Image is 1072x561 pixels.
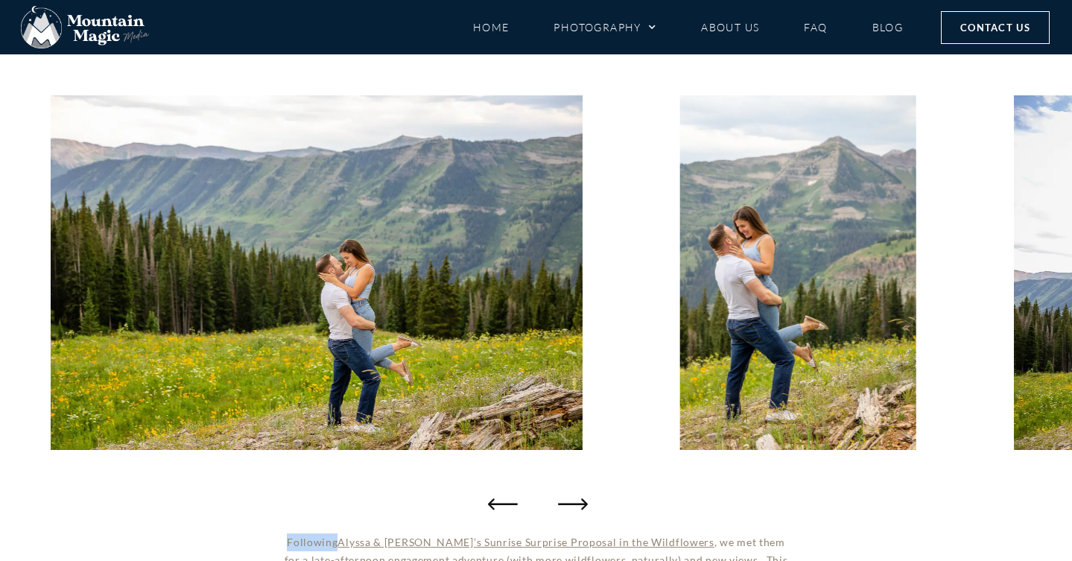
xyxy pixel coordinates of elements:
a: About Us [701,14,759,40]
a: Alyssa & [PERSON_NAME]’s Sunrise Surprise Proposal in the Wildflowers [337,536,714,548]
a: Blog [872,14,904,40]
a: Home [473,14,510,40]
span: Contact Us [960,19,1030,36]
img: Washington Gulch wildflowers engagement session wildflower festival Crested Butte photographer Gu... [680,95,916,450]
div: 10 / 50 [680,95,916,450]
img: Washington Gulch wildflowers engagement session wildflower festival Crested Butte photographer Gu... [51,95,583,450]
div: 9 / 50 [51,95,583,450]
nav: Menu [473,14,904,40]
div: Previous slide [488,489,518,519]
a: Photography [554,14,656,40]
a: FAQ [804,14,827,40]
a: Contact Us [941,11,1050,44]
div: Next slide [555,489,585,519]
img: Mountain Magic Media photography logo Crested Butte Photographer [21,6,149,49]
